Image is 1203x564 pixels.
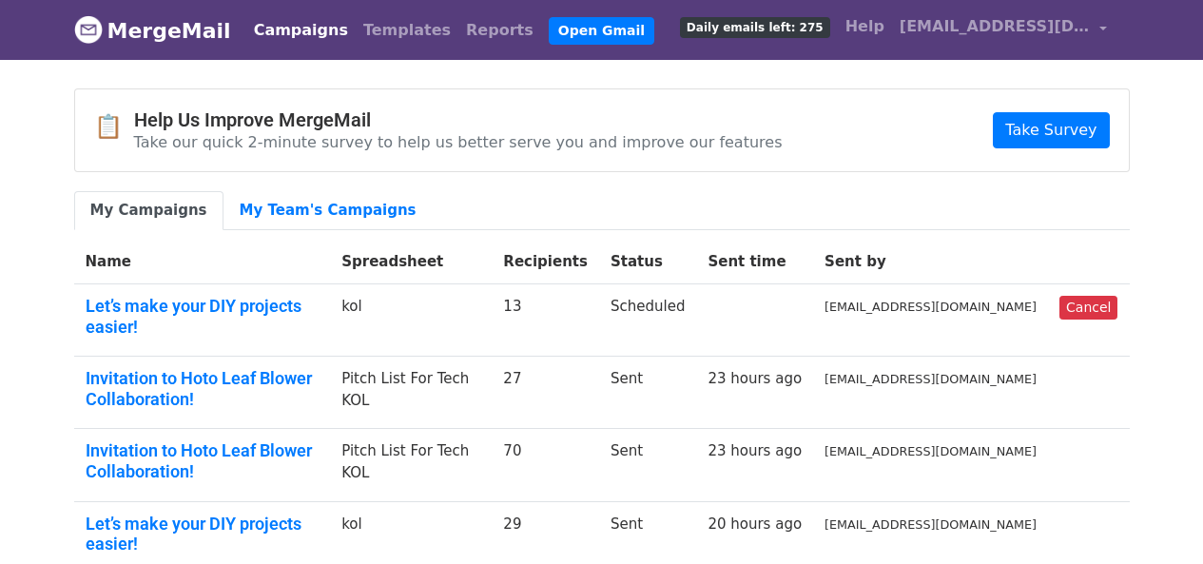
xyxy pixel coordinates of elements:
[86,368,320,409] a: Invitation to Hoto Leaf Blower Collaboration!
[86,296,320,337] a: Let’s make your DIY projects easier!
[134,132,783,152] p: Take our quick 2-minute survey to help us better serve you and improve our features
[74,191,223,230] a: My Campaigns
[672,8,838,46] a: Daily emails left: 275
[74,240,331,284] th: Name
[708,442,802,459] a: 23 hours ago
[549,17,654,45] a: Open Gmail
[458,11,541,49] a: Reports
[246,11,356,49] a: Campaigns
[892,8,1115,52] a: [EMAIL_ADDRESS][DOMAIN_NAME]
[599,429,696,501] td: Sent
[900,15,1090,38] span: [EMAIL_ADDRESS][DOMAIN_NAME]
[134,108,783,131] h4: Help Us Improve MergeMail
[74,10,231,50] a: MergeMail
[1059,296,1117,320] a: Cancel
[86,514,320,554] a: Let’s make your DIY projects easier!
[223,191,433,230] a: My Team's Campaigns
[74,15,103,44] img: MergeMail logo
[813,240,1048,284] th: Sent by
[330,357,492,429] td: Pitch List For Tech KOL
[492,429,599,501] td: 70
[356,11,458,49] a: Templates
[599,284,696,357] td: Scheduled
[330,429,492,501] td: Pitch List For Tech KOL
[825,372,1037,386] small: [EMAIL_ADDRESS][DOMAIN_NAME]
[708,515,802,533] a: 20 hours ago
[696,240,813,284] th: Sent time
[599,240,696,284] th: Status
[94,113,134,141] span: 📋
[825,517,1037,532] small: [EMAIL_ADDRESS][DOMAIN_NAME]
[825,444,1037,458] small: [EMAIL_ADDRESS][DOMAIN_NAME]
[330,284,492,357] td: kol
[492,284,599,357] td: 13
[708,370,802,387] a: 23 hours ago
[825,300,1037,314] small: [EMAIL_ADDRESS][DOMAIN_NAME]
[330,240,492,284] th: Spreadsheet
[838,8,892,46] a: Help
[86,440,320,481] a: Invitation to Hoto Leaf Blower Collaboration!
[492,240,599,284] th: Recipients
[492,357,599,429] td: 27
[993,112,1109,148] a: Take Survey
[680,17,830,38] span: Daily emails left: 275
[599,357,696,429] td: Sent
